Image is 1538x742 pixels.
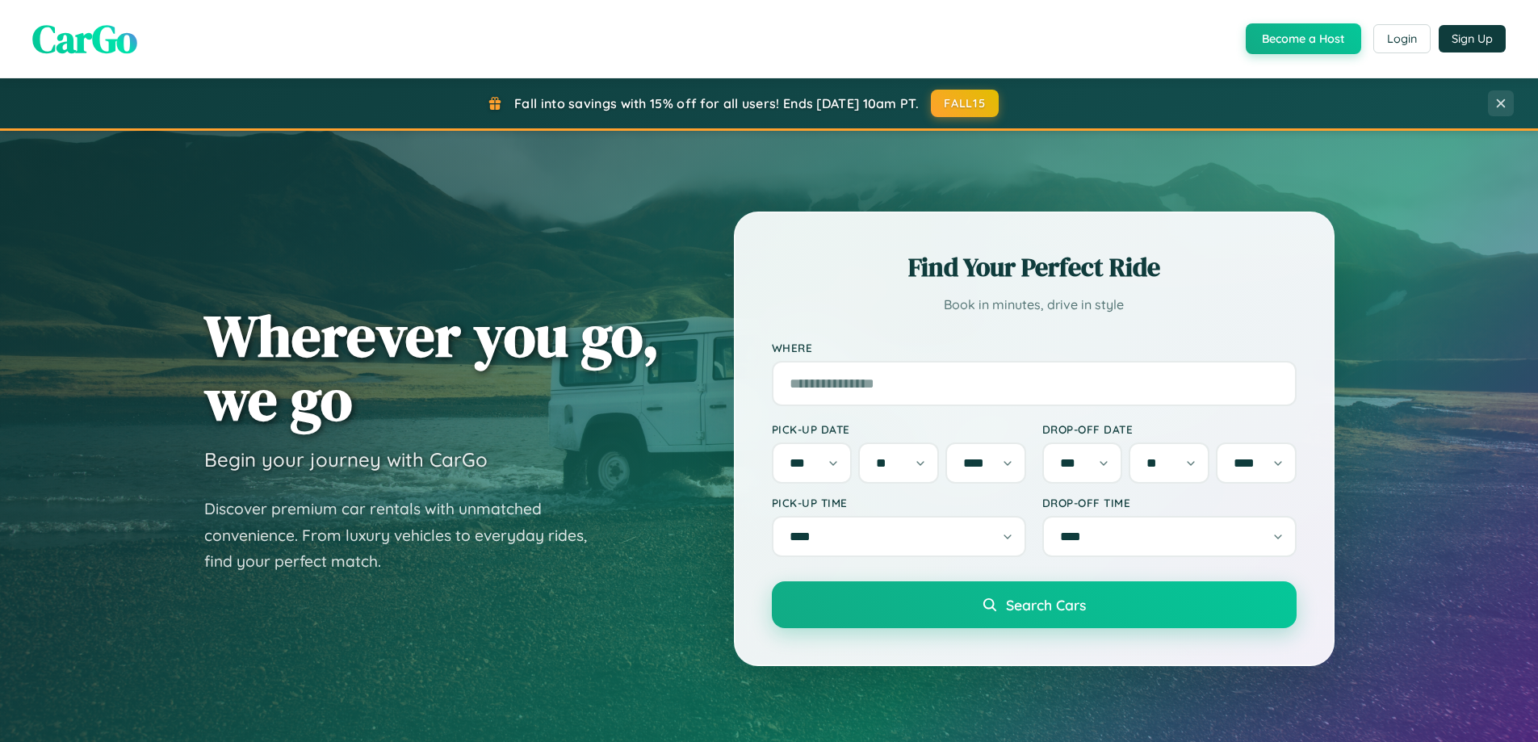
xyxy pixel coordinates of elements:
button: FALL15 [931,90,999,117]
button: Search Cars [772,581,1297,628]
span: Search Cars [1006,596,1086,614]
label: Pick-up Date [772,422,1026,436]
p: Discover premium car rentals with unmatched convenience. From luxury vehicles to everyday rides, ... [204,496,608,575]
label: Drop-off Date [1042,422,1297,436]
label: Drop-off Time [1042,496,1297,509]
label: Where [772,341,1297,354]
h1: Wherever you go, we go [204,304,660,431]
span: Fall into savings with 15% off for all users! Ends [DATE] 10am PT. [514,95,919,111]
p: Book in minutes, drive in style [772,293,1297,317]
label: Pick-up Time [772,496,1026,509]
button: Login [1373,24,1431,53]
h3: Begin your journey with CarGo [204,447,488,472]
button: Become a Host [1246,23,1361,54]
h2: Find Your Perfect Ride [772,249,1297,285]
button: Sign Up [1439,25,1506,52]
span: CarGo [32,12,137,65]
